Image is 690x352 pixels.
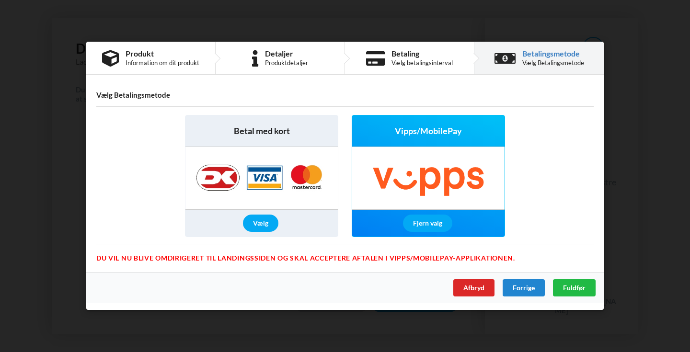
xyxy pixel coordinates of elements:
[243,215,278,232] div: Vælg
[96,91,594,100] h4: Vælg Betalingsmetode
[126,50,199,57] div: Produkt
[395,125,462,137] span: Vipps/MobilePay
[391,50,453,57] div: Betaling
[265,59,308,67] div: Produktdetaljer
[453,280,494,297] div: Afbryd
[391,59,453,67] div: Vælg betalingsinterval
[186,148,337,210] img: Nets
[352,148,505,210] img: Vipps/MobilePay
[96,245,594,256] div: Du vil nu blive omdirigeret til landingssiden og skal acceptere aftalen i Vipps/MobilePay-applika...
[234,125,290,137] span: Betal med kort
[265,50,308,57] div: Detaljer
[503,280,545,297] div: Forrige
[403,215,452,232] div: Fjern valg
[522,59,584,67] div: Vælg Betalingsmetode
[563,284,586,292] span: Fuldfør
[522,50,584,57] div: Betalingsmetode
[126,59,199,67] div: Information om dit produkt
